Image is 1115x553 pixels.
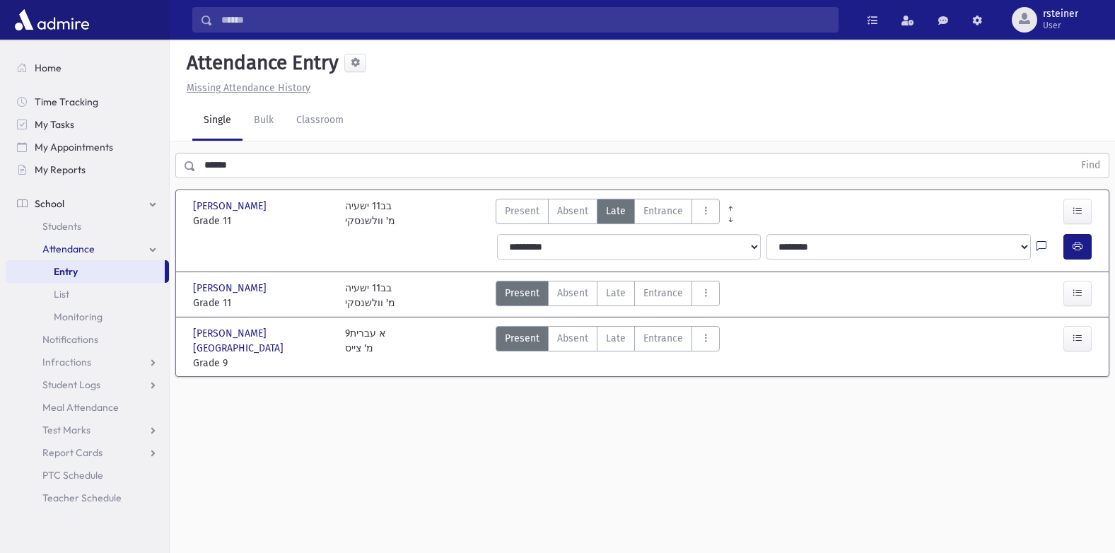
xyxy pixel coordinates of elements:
[6,487,169,509] a: Teacher Schedule
[6,396,169,419] a: Meal Attendance
[496,199,720,228] div: AttTypes
[42,446,103,459] span: Report Cards
[42,333,98,346] span: Notifications
[243,101,285,141] a: Bulk
[6,441,169,464] a: Report Cards
[6,158,169,181] a: My Reports
[643,286,683,301] span: Entrance
[6,136,169,158] a: My Appointments
[6,283,169,305] a: List
[1043,8,1078,20] span: rsteiner
[6,260,165,283] a: Entry
[557,286,588,301] span: Absent
[42,356,91,368] span: Infractions
[6,305,169,328] a: Monitoring
[496,326,720,371] div: AttTypes
[193,296,331,310] span: Grade 11
[6,215,169,238] a: Students
[1043,20,1078,31] span: User
[54,288,69,301] span: List
[42,220,81,233] span: Students
[35,118,74,131] span: My Tasks
[557,331,588,346] span: Absent
[6,57,169,79] a: Home
[6,91,169,113] a: Time Tracking
[181,82,310,94] a: Missing Attendance History
[35,197,64,210] span: School
[643,331,683,346] span: Entrance
[35,163,86,176] span: My Reports
[505,286,539,301] span: Present
[557,204,588,219] span: Absent
[496,281,720,310] div: AttTypes
[35,141,113,153] span: My Appointments
[193,356,331,371] span: Grade 9
[54,310,103,323] span: Monitoring
[187,82,310,94] u: Missing Attendance History
[54,265,78,278] span: Entry
[1073,153,1109,177] button: Find
[6,419,169,441] a: Test Marks
[6,238,169,260] a: Attendance
[6,328,169,351] a: Notifications
[42,401,119,414] span: Meal Attendance
[6,373,169,396] a: Student Logs
[42,491,122,504] span: Teacher Schedule
[181,51,339,75] h5: Attendance Entry
[193,326,331,356] span: [PERSON_NAME][GEOGRAPHIC_DATA]
[35,95,98,108] span: Time Tracking
[606,331,626,346] span: Late
[35,62,62,74] span: Home
[42,469,103,482] span: PTC Schedule
[6,192,169,215] a: School
[643,204,683,219] span: Entrance
[42,243,95,255] span: Attendance
[42,424,91,436] span: Test Marks
[192,101,243,141] a: Single
[345,281,395,310] div: בב11 ישעיה מ' וולשנסקי
[345,199,395,228] div: בב11 ישעיה מ' וולשנסקי
[193,199,269,214] span: [PERSON_NAME]
[193,281,269,296] span: [PERSON_NAME]
[213,7,838,33] input: Search
[606,286,626,301] span: Late
[6,113,169,136] a: My Tasks
[285,101,355,141] a: Classroom
[606,204,626,219] span: Late
[505,331,539,346] span: Present
[6,464,169,487] a: PTC Schedule
[193,214,331,228] span: Grade 11
[345,326,385,371] div: 9א עברית מ' צייס
[505,204,539,219] span: Present
[6,351,169,373] a: Infractions
[42,378,100,391] span: Student Logs
[11,6,93,34] img: AdmirePro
